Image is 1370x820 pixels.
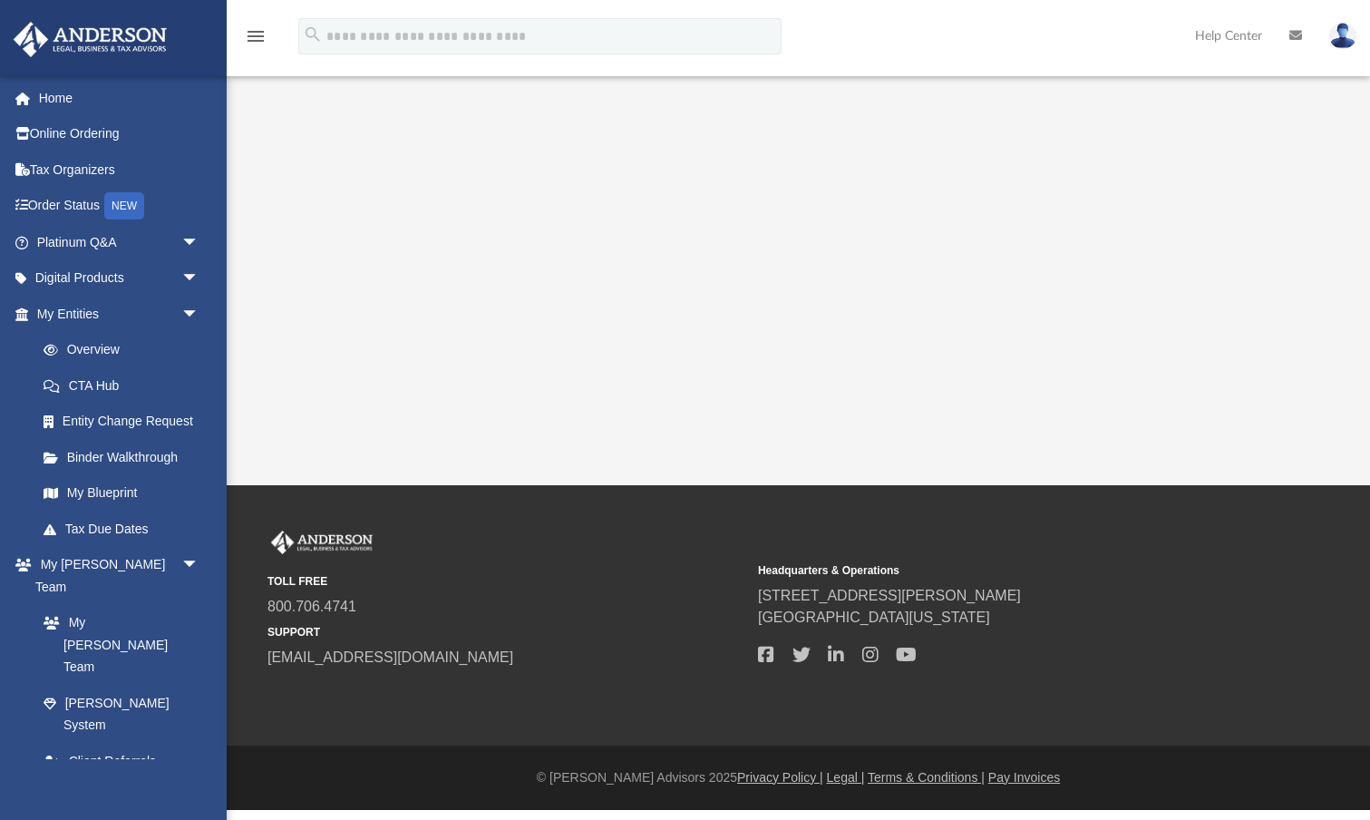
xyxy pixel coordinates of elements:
[245,25,267,47] i: menu
[25,685,218,743] a: [PERSON_NAME] System
[267,599,356,614] a: 800.706.4741
[267,573,745,590] small: TOLL FREE
[181,547,218,584] span: arrow_drop_down
[737,770,823,785] a: Privacy Policy |
[25,605,209,686] a: My [PERSON_NAME] Team
[181,260,218,298] span: arrow_drop_down
[13,224,227,260] a: Platinum Q&Aarrow_drop_down
[13,296,227,332] a: My Entitiesarrow_drop_down
[13,260,227,297] a: Digital Productsarrow_drop_down
[181,224,218,261] span: arrow_drop_down
[868,770,985,785] a: Terms & Conditions |
[25,439,227,475] a: Binder Walkthrough
[267,624,745,640] small: SUPPORT
[13,188,227,225] a: Order StatusNEW
[25,743,218,779] a: Client Referrals
[25,404,227,440] a: Entity Change Request
[181,296,218,333] span: arrow_drop_down
[13,116,227,152] a: Online Ordering
[25,475,218,512] a: My Blueprint
[13,80,227,116] a: Home
[25,332,227,368] a: Overview
[758,588,1021,603] a: [STREET_ADDRESS][PERSON_NAME]
[827,770,865,785] a: Legal |
[104,192,144,220] div: NEW
[267,649,513,665] a: [EMAIL_ADDRESS][DOMAIN_NAME]
[1329,23,1356,49] img: User Pic
[758,562,1236,579] small: Headquarters & Operations
[13,151,227,188] a: Tax Organizers
[245,34,267,47] a: menu
[267,531,376,554] img: Anderson Advisors Platinum Portal
[8,22,172,57] img: Anderson Advisors Platinum Portal
[25,367,227,404] a: CTA Hub
[303,24,323,44] i: search
[988,770,1060,785] a: Pay Invoices
[13,547,218,605] a: My [PERSON_NAME] Teamarrow_drop_down
[25,511,227,547] a: Tax Due Dates
[758,610,990,625] a: [GEOGRAPHIC_DATA][US_STATE]
[227,768,1370,787] div: © [PERSON_NAME] Advisors 2025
